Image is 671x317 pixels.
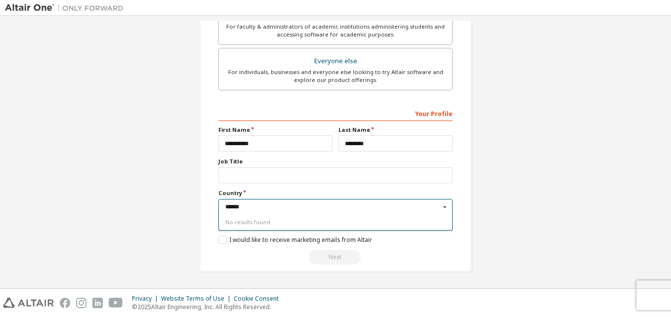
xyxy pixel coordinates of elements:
[218,250,453,265] div: Read and acccept EULA to continue
[3,298,54,308] img: altair_logo.svg
[218,105,453,121] div: Your Profile
[218,126,333,134] label: First Name
[5,3,128,13] img: Altair One
[225,68,446,84] div: For individuals, businesses and everyone else looking to try Altair software and explore our prod...
[132,303,285,311] p: © 2025 Altair Engineering, Inc. All Rights Reserved.
[218,215,453,230] div: No results found.
[225,54,446,68] div: Everyone else
[109,298,123,308] img: youtube.svg
[225,23,446,39] div: For faculty & administrators of academic institutions administering students and accessing softwa...
[218,236,372,244] label: I would like to receive marketing emails from Altair
[60,298,70,308] img: facebook.svg
[218,158,453,165] label: Job Title
[234,295,285,303] div: Cookie Consent
[132,295,161,303] div: Privacy
[218,189,453,197] label: Country
[161,295,234,303] div: Website Terms of Use
[76,298,86,308] img: instagram.svg
[338,126,453,134] label: Last Name
[92,298,103,308] img: linkedin.svg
